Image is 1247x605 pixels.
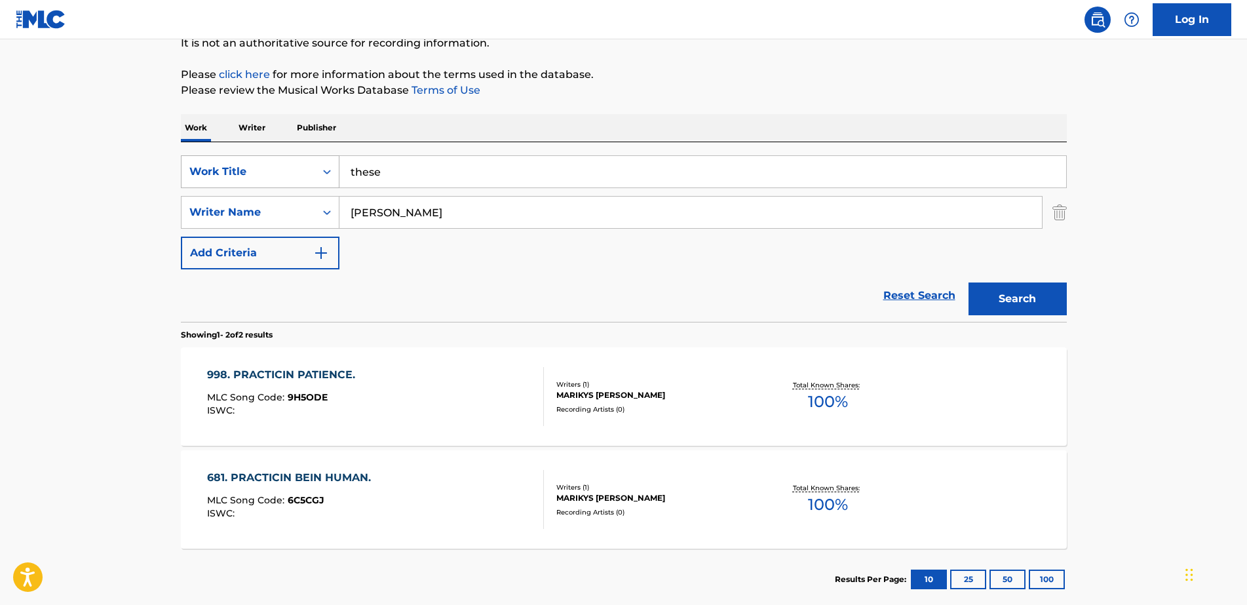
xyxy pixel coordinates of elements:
[556,380,754,389] div: Writers ( 1 )
[1029,570,1065,589] button: 100
[288,391,328,403] span: 9H5ODE
[207,391,288,403] span: MLC Song Code :
[313,245,329,261] img: 9d2ae6d4665cec9f34b9.svg
[911,570,947,589] button: 10
[16,10,66,29] img: MLC Logo
[556,389,754,401] div: MARIKYS [PERSON_NAME]
[1090,12,1105,28] img: search
[808,493,848,517] span: 100 %
[181,155,1067,322] form: Search Form
[950,570,986,589] button: 25
[207,470,377,486] div: 681. PRACTICIN BEIN HUMAN.
[793,483,863,493] p: Total Known Shares:
[219,68,270,81] a: click here
[556,404,754,414] div: Recording Artists ( 0 )
[181,347,1067,446] a: 998. PRACTICIN PATIENCE.MLC Song Code:9H5ODEISWC:Writers (1)MARIKYS [PERSON_NAME]Recording Artist...
[189,205,307,220] div: Writer Name
[556,492,754,504] div: MARIKYS [PERSON_NAME]
[1124,12,1140,28] img: help
[189,164,307,180] div: Work Title
[556,507,754,517] div: Recording Artists ( 0 )
[969,283,1067,315] button: Search
[808,390,848,414] span: 100 %
[235,114,269,142] p: Writer
[288,494,324,506] span: 6C5CGJ
[207,404,238,416] span: ISWC :
[556,482,754,492] div: Writers ( 1 )
[207,507,238,519] span: ISWC :
[207,367,362,383] div: 998. PRACTICIN PATIENCE.
[181,67,1067,83] p: Please for more information about the terms used in the database.
[1185,555,1193,595] div: Drag
[409,84,480,96] a: Terms of Use
[1181,542,1247,605] iframe: Chat Widget
[181,329,273,341] p: Showing 1 - 2 of 2 results
[989,570,1026,589] button: 50
[181,237,339,269] button: Add Criteria
[181,114,211,142] p: Work
[1153,3,1231,36] a: Log In
[293,114,340,142] p: Publisher
[181,83,1067,98] p: Please review the Musical Works Database
[793,380,863,390] p: Total Known Shares:
[207,494,288,506] span: MLC Song Code :
[1119,7,1145,33] div: Help
[1052,196,1067,229] img: Delete Criterion
[835,574,910,585] p: Results Per Page:
[877,281,962,310] a: Reset Search
[181,450,1067,549] a: 681. PRACTICIN BEIN HUMAN.MLC Song Code:6C5CGJISWC:Writers (1)MARIKYS [PERSON_NAME]Recording Arti...
[1084,7,1111,33] a: Public Search
[181,35,1067,51] p: It is not an authoritative source for recording information.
